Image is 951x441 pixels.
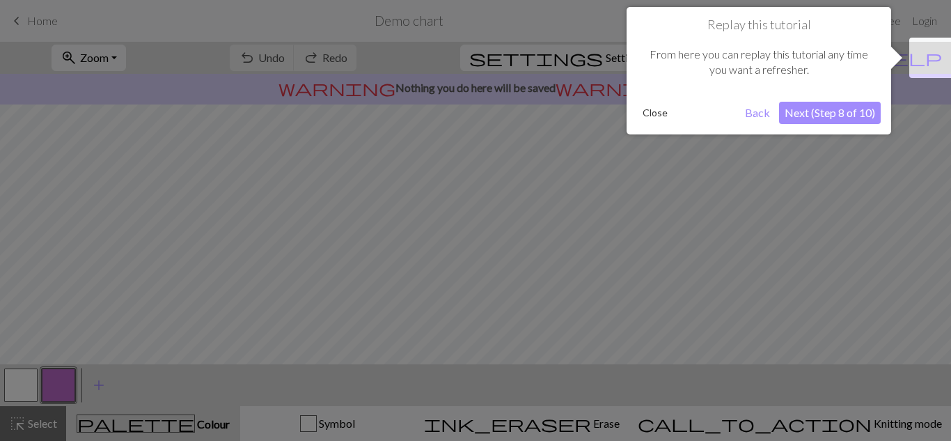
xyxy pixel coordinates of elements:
[637,33,881,92] div: From here you can replay this tutorial any time you want a refresher.
[779,102,881,124] button: Next (Step 8 of 10)
[627,7,891,134] div: Replay this tutorial
[637,17,881,33] h1: Replay this tutorial
[739,102,776,124] button: Back
[637,102,673,123] button: Close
